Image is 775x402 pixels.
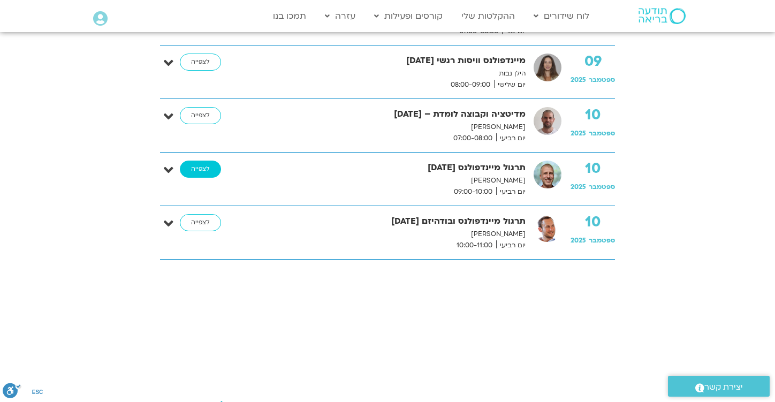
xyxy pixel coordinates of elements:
[245,161,526,175] strong: תרגול מיינדפולנס [DATE]
[639,8,686,24] img: תודעה בריאה
[245,54,526,68] strong: מיינדפולנס וויסות רגשי [DATE]
[245,229,526,240] p: [PERSON_NAME]
[245,107,526,122] strong: מדיטציה וקבוצה לומדת – [DATE]
[571,214,615,230] strong: 10
[180,54,221,71] a: לצפייה
[320,6,361,26] a: עזרה
[571,161,615,177] strong: 10
[369,6,448,26] a: קורסים ופעילות
[571,107,615,123] strong: 10
[456,6,520,26] a: ההקלטות שלי
[668,376,770,397] a: יצירת קשר
[589,129,615,138] span: ספטמבר
[447,79,494,90] span: 08:00-09:00
[589,183,615,191] span: ספטמבר
[496,240,526,251] span: יום רביעי
[180,161,221,178] a: לצפייה
[245,122,526,133] p: [PERSON_NAME]
[268,6,311,26] a: תמכו בנו
[589,236,615,245] span: ספטמבר
[571,54,615,70] strong: 09
[453,240,496,251] span: 10:00-11:00
[496,186,526,198] span: יום רביעי
[180,214,221,231] a: לצפייה
[245,68,526,79] p: הילן נבות
[180,107,221,124] a: לצפייה
[245,175,526,186] p: [PERSON_NAME]
[571,75,586,84] span: 2025
[496,133,526,144] span: יום רביעי
[571,183,586,191] span: 2025
[571,129,586,138] span: 2025
[589,75,615,84] span: ספטמבר
[494,79,526,90] span: יום שלישי
[450,186,496,198] span: 09:00-10:00
[704,380,743,395] span: יצירת קשר
[450,133,496,144] span: 07:00-08:00
[571,236,586,245] span: 2025
[528,6,595,26] a: לוח שידורים
[245,214,526,229] strong: תרגול מיינדפולנס ובודהיזם [DATE]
